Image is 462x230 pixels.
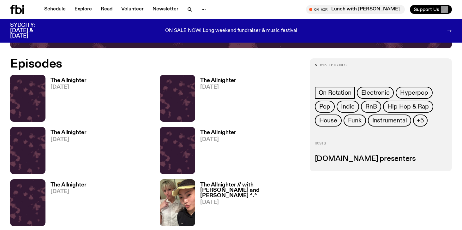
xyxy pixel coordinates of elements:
[319,89,351,96] span: On Rotation
[315,142,447,149] h2: Hosts
[51,85,87,90] span: [DATE]
[320,63,346,67] span: 616 episodes
[51,189,87,194] span: [DATE]
[368,115,411,127] a: Instrumental
[195,78,236,122] a: The Allnighter[DATE]
[10,23,51,39] h3: SYDCITY: [DATE] & [DATE]
[51,182,87,188] h3: The Allnighter
[71,5,96,14] a: Explore
[344,115,366,127] a: Funk
[410,5,452,14] button: Support Us
[200,182,302,198] h3: The Allnighter // with [PERSON_NAME] and [PERSON_NAME] ^.^
[200,200,302,205] span: [DATE]
[365,103,377,110] span: RnB
[51,137,87,142] span: [DATE]
[51,130,87,135] h3: The Allnighter
[149,5,182,14] a: Newsletter
[387,103,429,110] span: Hip Hop & Rap
[315,87,355,99] a: On Rotation
[10,58,302,70] h2: Episodes
[361,101,381,113] a: RnB
[383,101,433,113] a: Hip Hop & Rap
[117,5,147,14] a: Volunteer
[315,156,447,162] h3: [DOMAIN_NAME] presenters
[97,5,116,14] a: Read
[414,7,439,12] span: Support Us
[200,85,236,90] span: [DATE]
[45,130,87,174] a: The Allnighter[DATE]
[45,182,87,226] a: The Allnighter[DATE]
[348,117,362,124] span: Funk
[165,28,297,34] p: ON SALE NOW! Long weekend fundraiser & music festival
[319,103,330,110] span: Pop
[315,115,342,127] a: House
[417,117,424,124] span: +5
[396,87,432,99] a: Hyperpop
[200,130,236,135] h3: The Allnighter
[315,101,335,113] a: Pop
[200,78,236,83] h3: The Allnighter
[195,130,236,174] a: The Allnighter[DATE]
[200,137,236,142] span: [DATE]
[337,101,359,113] a: Indie
[51,78,87,83] h3: The Allnighter
[40,5,69,14] a: Schedule
[319,117,337,124] span: House
[372,117,407,124] span: Instrumental
[160,179,195,226] img: Two girls take a selfie. Girl on the right wears a baseball cap and wearing a black hoodie. Girl ...
[357,87,394,99] a: Electronic
[195,182,302,226] a: The Allnighter // with [PERSON_NAME] and [PERSON_NAME] ^.^[DATE]
[45,78,87,122] a: The Allnighter[DATE]
[361,89,389,96] span: Electronic
[306,5,405,14] button: On AirLunch with [PERSON_NAME]
[400,89,428,96] span: Hyperpop
[341,103,355,110] span: Indie
[413,115,428,127] button: +5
